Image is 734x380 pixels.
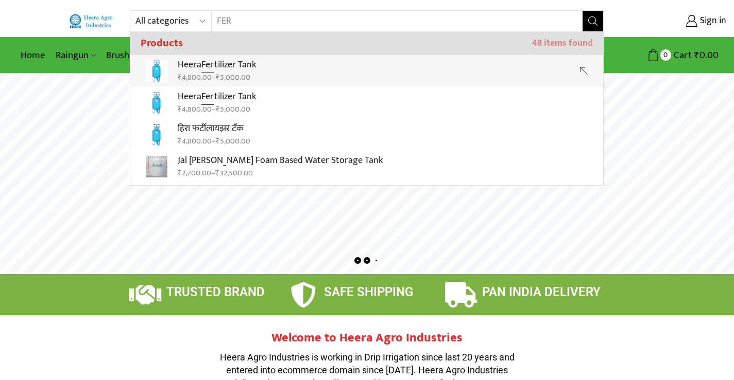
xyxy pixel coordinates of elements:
h2: Welcome to Heera Agro Industries [213,331,522,346]
div: – [178,136,250,147]
div: – [178,72,256,83]
a: Raingun [50,43,101,67]
span: ₹ [694,47,699,63]
span: ₹ [216,71,220,84]
p: Heera GOLD [PERSON_NAME] [178,185,292,200]
div: – [178,168,383,179]
bdi: 4,800.00 [178,103,212,116]
input: Search for... [212,11,570,31]
a: Sign in [619,12,726,30]
a: Brush Cutter [101,43,170,67]
span: PAN INDIA DELIVERY [482,285,601,299]
p: Heera tilizer Tank [178,89,256,104]
strong: Fer [201,57,214,73]
p: हिरा फर्टीलायझर टँक [178,121,250,136]
span: 0 [660,49,671,60]
a: 0 Cart ₹0.00 [614,46,719,65]
bdi: 5,000.00 [216,135,250,148]
a: HeeraFertilizer Tank₹4,800.00–₹5,000.00 [130,87,603,119]
span: Cart [671,48,692,62]
strong: Fer [201,89,214,105]
span: Sign in [697,14,726,28]
span: ₹ [215,167,219,179]
a: हिरा फर्टीलायझर टँक₹4,800.00–₹5,000.00 [130,119,603,151]
a: HeeraFertilizer Tank₹4,800.00–₹5,000.00 [130,55,603,87]
span: 48 items found [532,38,593,49]
span: ₹ [178,167,182,179]
bdi: 4,800.00 [178,71,212,84]
a: Jal [PERSON_NAME] Foam Based Water Storage Tank₹2,700.00–₹32,500.00 [130,151,603,183]
bdi: 32,500.00 [215,167,253,179]
span: TRUSTED BRAND [166,285,265,299]
p: Jal [PERSON_NAME] Foam Based Water Storage Tank [178,153,383,168]
a: Heera GOLD [PERSON_NAME] [130,183,603,228]
span: ₹ [216,103,220,116]
bdi: 5,000.00 [216,103,250,116]
bdi: 2,700.00 [178,167,211,179]
bdi: 4,800.00 [178,135,212,148]
p: Heera tilizer Tank [178,58,256,73]
span: ₹ [216,135,220,148]
span: SAFE SHIPPING [324,285,413,299]
bdi: 0.00 [694,47,719,63]
div: – [178,104,256,115]
span: ₹ [178,71,182,84]
h3: Products [130,32,603,55]
span: ₹ [178,135,182,148]
bdi: 5,000.00 [216,71,250,84]
button: Search button [583,11,603,31]
a: Home [15,43,50,67]
span: ₹ [178,103,182,116]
